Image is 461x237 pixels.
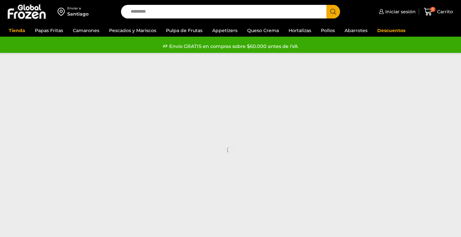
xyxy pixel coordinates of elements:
[341,24,371,37] a: Abarrotes
[244,24,282,37] a: Queso Crema
[435,8,453,15] span: Carrito
[106,24,159,37] a: Pescados y Mariscos
[163,24,206,37] a: Pulpa de Frutas
[5,24,28,37] a: Tienda
[374,24,409,37] a: Descuentos
[209,24,241,37] a: Appetizers
[384,8,416,15] span: Iniciar sesión
[58,6,67,17] img: address-field-icon.svg
[430,7,435,12] span: 0
[285,24,314,37] a: Hortalizas
[70,24,103,37] a: Camarones
[67,11,89,17] div: Santiago
[67,6,89,11] div: Enviar a
[422,4,455,19] a: 0 Carrito
[377,5,416,18] a: Iniciar sesión
[326,5,340,18] button: Search button
[32,24,66,37] a: Papas Fritas
[318,24,338,37] a: Pollos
